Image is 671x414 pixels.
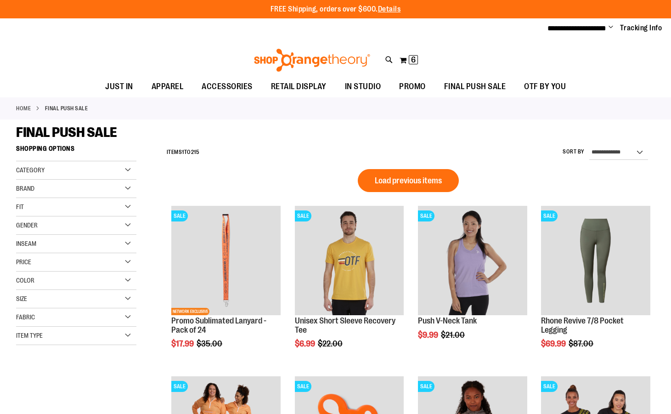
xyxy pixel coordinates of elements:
a: ACCESSORIES [192,76,262,97]
strong: Shopping Options [16,141,136,161]
a: APPAREL [142,76,193,97]
strong: FINAL PUSH SALE [45,104,88,113]
span: $9.99 [418,330,440,340]
a: Product image for Unisex Short Sleeve Recovery TeeSALE [295,206,404,317]
a: OTF BY YOU [515,76,575,97]
a: Rhone Revive 7/8 Pocket Legging [541,316,624,335]
a: JUST IN [96,76,142,97]
img: Product image for Unisex Short Sleeve Recovery Tee [295,206,404,315]
span: SALE [171,381,188,392]
a: PROMO [390,76,435,97]
button: Account menu [609,23,613,33]
span: SALE [295,381,311,392]
img: Shop Orangetheory [253,49,372,72]
p: FREE Shipping, orders over $600. [271,4,401,15]
label: Sort By [563,148,585,156]
span: $6.99 [295,339,316,348]
span: Gender [16,221,38,229]
span: OTF BY YOU [524,76,566,97]
h2: Items to [167,145,200,159]
a: Product image for Sublimated Lanyard - Pack of 24SALENETWORK EXCLUSIVE [171,206,281,317]
span: PROMO [399,76,426,97]
span: NETWORK EXCLUSIVE [171,308,209,315]
span: IN STUDIO [345,76,381,97]
span: Price [16,258,31,266]
span: RETAIL DISPLAY [271,76,327,97]
a: Product image for Push V-Neck TankSALE [418,206,527,317]
span: Color [16,277,34,284]
a: IN STUDIO [336,76,390,97]
a: Push V-Neck Tank [418,316,477,325]
button: Load previous items [358,169,459,192]
span: 215 [191,149,200,155]
div: product [413,201,532,363]
span: Item Type [16,332,43,339]
span: JUST IN [105,76,133,97]
span: Size [16,295,27,302]
a: Unisex Short Sleeve Recovery Tee [295,316,395,335]
span: 1 [182,149,184,155]
div: product [290,201,409,372]
span: SALE [418,381,434,392]
div: product [536,201,655,372]
span: $21.00 [441,330,466,340]
span: Load previous items [375,176,442,185]
img: Product image for Sublimated Lanyard - Pack of 24 [171,206,281,315]
span: APPAREL [152,76,184,97]
span: FINAL PUSH SALE [444,76,506,97]
span: SALE [295,210,311,221]
span: 6 [411,55,416,64]
span: Inseam [16,240,36,247]
a: Rhone Revive 7/8 Pocket LeggingSALE [541,206,650,317]
a: RETAIL DISPLAY [262,76,336,97]
a: Tracking Info [620,23,662,33]
span: Category [16,166,45,174]
span: $17.99 [171,339,195,348]
span: SALE [541,210,558,221]
span: $35.00 [197,339,224,348]
span: ACCESSORIES [202,76,253,97]
a: Promo Sublimated Lanyard - Pack of 24 [171,316,266,335]
img: Product image for Push V-Neck Tank [418,206,527,315]
span: SALE [418,210,434,221]
span: Fit [16,203,24,210]
a: Details [378,5,401,13]
span: Brand [16,185,34,192]
div: product [167,201,285,372]
span: FINAL PUSH SALE [16,125,117,140]
img: Rhone Revive 7/8 Pocket Legging [541,206,650,315]
span: Fabric [16,313,35,321]
span: $69.99 [541,339,567,348]
span: $87.00 [569,339,595,348]
span: $22.00 [318,339,344,348]
span: SALE [541,381,558,392]
a: Home [16,104,31,113]
span: SALE [171,210,188,221]
a: FINAL PUSH SALE [435,76,515,97]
